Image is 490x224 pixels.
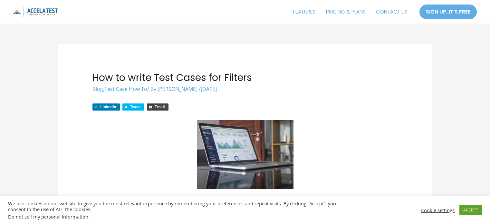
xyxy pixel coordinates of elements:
a: Blog [92,85,103,93]
div: . [8,214,340,219]
span: , [92,85,147,93]
a: Test Case How To [104,85,147,93]
a: SIGN UP, IT'S FREE [419,4,477,20]
a: CONTACT US [371,4,413,20]
a: [PERSON_NAME] [158,85,199,93]
nav: Site Navigation [288,4,413,20]
div: / By / [92,85,398,93]
a: Share on LinkedIn [92,103,120,111]
a: ACCEPT [459,205,482,215]
a: Do not sell my personal information [8,213,88,220]
a: PRICING & PLANS [321,4,371,20]
span: Email [155,105,165,109]
h1: How to write Test Cases for Filters [92,72,398,83]
img: Test Case for Filters Application [197,120,293,189]
span: Tweet [130,105,141,109]
div: We use cookies on our website to give you the most relevant experience by remembering your prefer... [8,200,340,219]
a: Share on Twitter [122,103,144,111]
a: FEATURES [288,4,321,20]
span: [PERSON_NAME] [158,85,197,93]
img: icon [13,7,58,17]
a: Share via Email [147,103,168,111]
a: Cookie settings [421,207,455,213]
span: [DATE] [201,85,217,93]
span: LinkedIn [100,105,116,109]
